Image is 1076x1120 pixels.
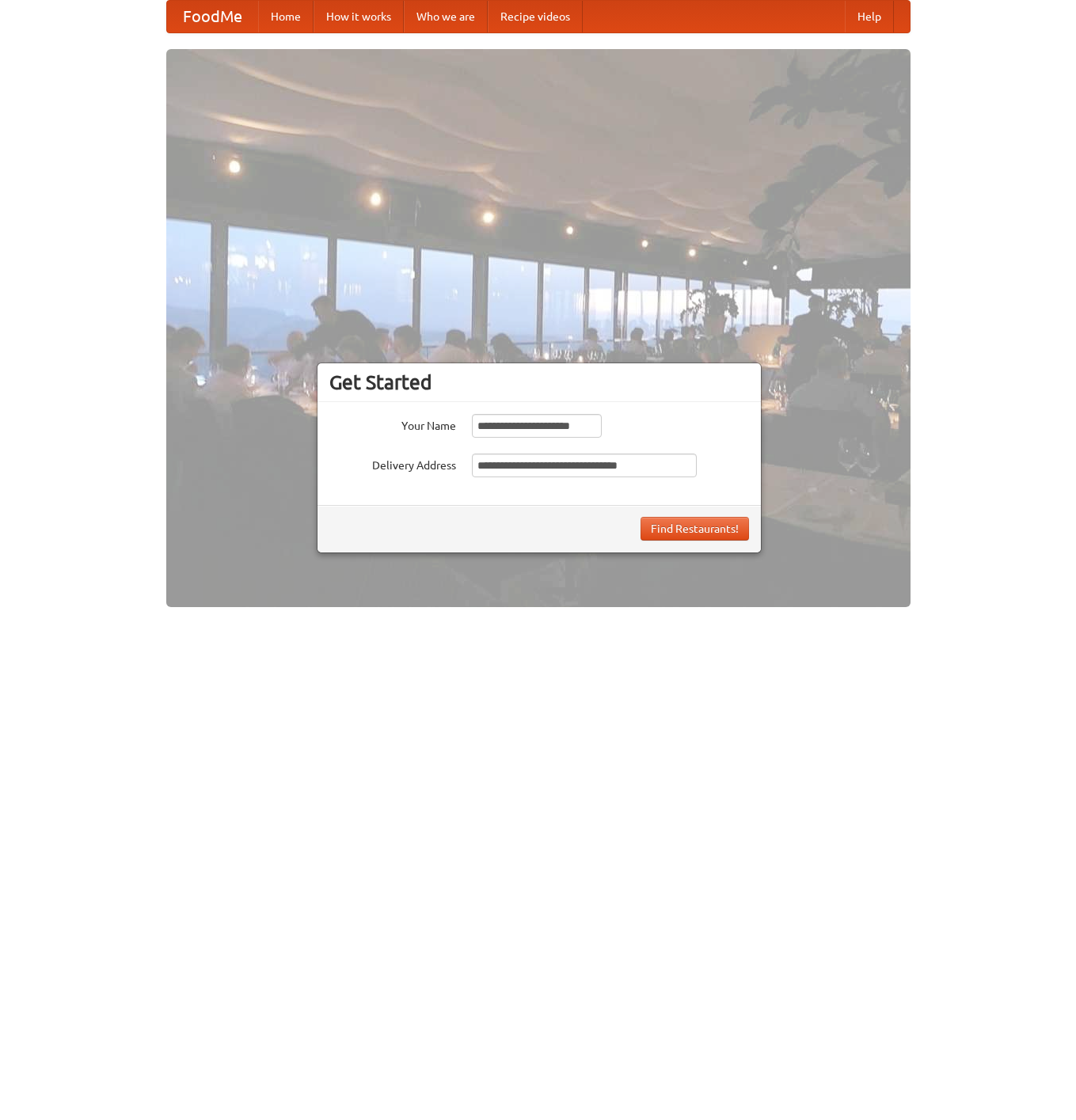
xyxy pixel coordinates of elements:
a: How it works [314,1,404,32]
h3: Get Started [329,370,749,394]
label: Your Name [329,414,456,434]
a: Who we are [404,1,488,32]
label: Delivery Address [329,454,456,473]
a: Help [845,1,894,32]
a: Recipe videos [488,1,583,32]
a: Home [258,1,314,32]
button: Find Restaurants! [641,517,749,541]
a: FoodMe [167,1,258,32]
